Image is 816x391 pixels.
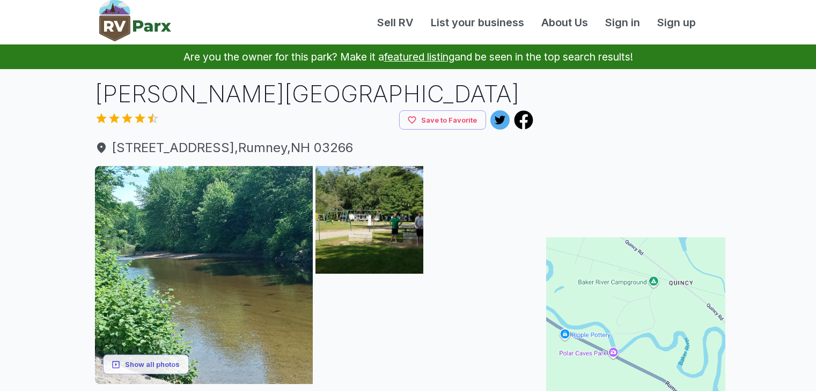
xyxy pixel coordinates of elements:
img: AAcXr8qxOCxRxMozcvnpBFj7LwaY7a2Eew67alhMPsLgXFHNYZKSEXHv8bKBGENSZ4vHU9bXWwrY0cCLbInp08DHjftJTJJIq... [315,276,423,384]
a: Sell RV [369,14,422,31]
img: AAcXr8oHkUd2W6gc9SDorVHp0hF2fRyn6JMGP2GnpCY2ExcYJJwSzDUMSTC6OTlOfDp7z29aInMuKETqjGSm1-BEU0v9CRLLu... [426,276,534,384]
h1: [PERSON_NAME][GEOGRAPHIC_DATA] [95,78,534,110]
img: AAcXr8oJDQUM3PEfCTp4ZPEmSOH1fPbrpNQSHCqYtvimYTUYiHE7TrPSTEgMmS_mJO6hDKHHVKqYQu8gW0v3ND0BPSJXf6qzq... [426,166,534,274]
button: Save to Favorite [399,110,486,130]
a: featured listing [384,50,454,63]
p: Are you the owner for this park? Make it a and be seen in the top search results! [13,44,803,69]
button: Show all photos [103,355,189,374]
img: AAcXr8pnSTtb8ORqxxe04Xfe8ycgf65dxrj_BvBn9kUgwMQK8Kb4jSxTtpzoeJ77iBAzESyqqIkl-ktGHOdcB_CWuJRYeufym... [315,166,423,274]
span: [STREET_ADDRESS] , Rumney , NH 03266 [95,138,534,157]
a: Sign in [597,14,649,31]
a: About Us [533,14,597,31]
a: [STREET_ADDRESS],Rumney,NH 03266 [95,138,534,157]
iframe: Advertisement [546,78,725,212]
a: List your business [422,14,533,31]
img: AAcXr8pXcNZTk7aIlros4Dp3xnuTjMIKKwxPe67p26xYZY4Nb8uiSk6XQfjON5MONd-Vb2cEWm8LP5ToGJzKsmlP1tRYHVzvw... [95,166,313,384]
a: Sign up [649,14,704,31]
